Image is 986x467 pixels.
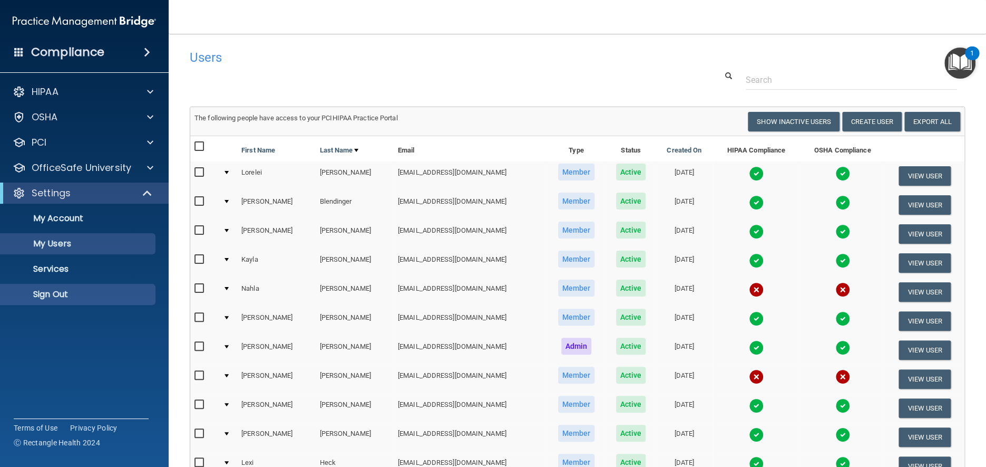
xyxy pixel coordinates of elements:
td: [PERSON_NAME] [237,365,315,394]
span: Member [558,280,595,297]
img: cross.ca9f0e7f.svg [835,369,850,384]
img: tick.e7d51cea.svg [749,253,764,268]
img: tick.e7d51cea.svg [835,253,850,268]
td: [EMAIL_ADDRESS][DOMAIN_NAME] [394,190,546,220]
button: View User [899,369,951,389]
td: Kayla [237,249,315,278]
span: Active [616,251,646,268]
td: [PERSON_NAME] [315,365,393,394]
p: My Account [7,213,151,224]
img: tick.e7d51cea.svg [835,166,850,181]
img: tick.e7d51cea.svg [749,195,764,210]
td: [PERSON_NAME] [315,336,393,365]
span: Member [558,367,595,384]
button: View User [899,398,951,418]
button: View User [899,195,951,215]
td: [EMAIL_ADDRESS][DOMAIN_NAME] [394,161,546,190]
p: My Users [7,239,151,249]
button: View User [899,253,951,273]
p: HIPAA [32,85,58,98]
img: cross.ca9f0e7f.svg [749,282,764,297]
td: [PERSON_NAME] [315,161,393,190]
span: Active [616,193,646,209]
img: tick.e7d51cea.svg [749,311,764,326]
td: [PERSON_NAME] [315,423,393,452]
img: PMB logo [13,11,156,32]
td: [PERSON_NAME] [237,394,315,423]
img: tick.e7d51cea.svg [835,224,850,239]
td: [DATE] [656,365,712,394]
td: [DATE] [656,278,712,307]
span: Active [616,309,646,326]
img: tick.e7d51cea.svg [835,311,850,326]
img: cross.ca9f0e7f.svg [749,369,764,384]
th: HIPAA Compliance [712,136,800,161]
span: Member [558,193,595,209]
span: Active [616,367,646,384]
td: [PERSON_NAME] [237,307,315,336]
td: [EMAIL_ADDRESS][DOMAIN_NAME] [394,423,546,452]
td: [EMAIL_ADDRESS][DOMAIN_NAME] [394,394,546,423]
span: Member [558,164,595,180]
span: Member [558,396,595,413]
td: [EMAIL_ADDRESS][DOMAIN_NAME] [394,307,546,336]
td: [EMAIL_ADDRESS][DOMAIN_NAME] [394,278,546,307]
td: [PERSON_NAME] [237,190,315,220]
a: Settings [13,187,153,199]
td: [DATE] [656,190,712,220]
td: [PERSON_NAME] [315,278,393,307]
th: OSHA Compliance [800,136,885,161]
td: [DATE] [656,307,712,336]
a: Privacy Policy [70,423,118,433]
td: [PERSON_NAME] [315,394,393,423]
span: Active [616,396,646,413]
h4: Users [190,51,636,64]
span: Active [616,222,646,239]
p: OfficeSafe University [32,161,131,174]
td: [DATE] [656,336,712,365]
button: View User [899,166,951,186]
a: Terms of Use [14,423,57,433]
span: Ⓒ Rectangle Health 2024 [14,437,100,448]
td: [DATE] [656,394,712,423]
img: tick.e7d51cea.svg [749,340,764,355]
img: cross.ca9f0e7f.svg [835,282,850,297]
button: View User [899,311,951,331]
td: [PERSON_NAME] [315,307,393,336]
img: tick.e7d51cea.svg [835,398,850,413]
h4: Compliance [31,45,104,60]
span: The following people have access to your PCIHIPAA Practice Portal [194,114,398,122]
th: Type [546,136,606,161]
span: Admin [561,338,592,355]
span: Active [616,338,646,355]
td: [PERSON_NAME] [315,220,393,249]
img: tick.e7d51cea.svg [749,427,764,442]
span: Member [558,251,595,268]
span: Member [558,222,595,239]
a: Export All [904,112,960,131]
td: Blendinger [315,190,393,220]
td: [DATE] [656,220,712,249]
td: [EMAIL_ADDRESS][DOMAIN_NAME] [394,365,546,394]
p: OSHA [32,111,58,123]
span: Member [558,425,595,442]
img: tick.e7d51cea.svg [749,166,764,181]
a: Last Name [319,144,358,157]
img: tick.e7d51cea.svg [835,195,850,210]
img: tick.e7d51cea.svg [749,224,764,239]
a: Created On [667,144,701,157]
button: Show Inactive Users [748,112,839,131]
a: First Name [241,144,275,157]
img: tick.e7d51cea.svg [835,340,850,355]
a: OfficeSafe University [13,161,153,174]
td: [PERSON_NAME] [237,220,315,249]
td: [DATE] [656,249,712,278]
td: [EMAIL_ADDRESS][DOMAIN_NAME] [394,220,546,249]
td: [PERSON_NAME] [315,249,393,278]
button: View User [899,282,951,302]
span: Member [558,309,595,326]
img: tick.e7d51cea.svg [835,427,850,442]
th: Email [394,136,546,161]
span: Active [616,280,646,297]
td: [EMAIL_ADDRESS][DOMAIN_NAME] [394,336,546,365]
